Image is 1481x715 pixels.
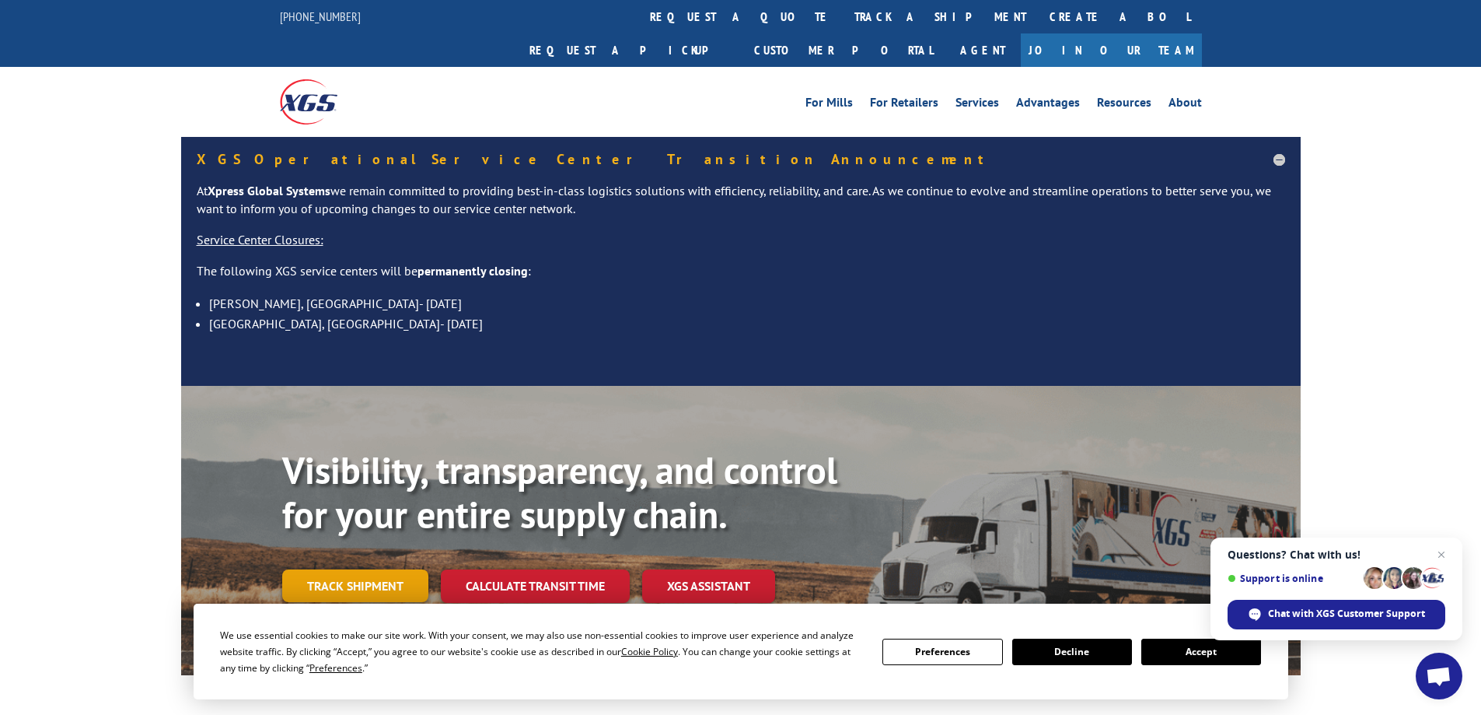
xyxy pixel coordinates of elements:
a: Join Our Team [1021,33,1202,67]
a: Services [955,96,999,114]
a: Calculate transit time [441,570,630,603]
a: Open chat [1416,653,1462,699]
a: Resources [1097,96,1151,114]
p: The following XGS service centers will be : [197,262,1285,293]
span: Preferences [309,661,362,675]
a: XGS ASSISTANT [642,570,775,603]
strong: Xpress Global Systems [208,183,330,198]
a: Track shipment [282,570,428,602]
strong: permanently closing [417,263,528,279]
a: For Mills [805,96,853,114]
div: Cookie Consent Prompt [194,604,1288,699]
span: Chat with XGS Customer Support [1228,600,1445,629]
a: For Retailers [870,96,938,114]
span: Chat with XGS Customer Support [1268,607,1425,621]
a: About [1168,96,1202,114]
h5: XGS Operational Service Center Transition Announcement [197,152,1285,166]
button: Accept [1141,639,1261,665]
a: Request a pickup [518,33,742,67]
a: Advantages [1016,96,1080,114]
div: We use essential cookies to make our site work. With your consent, we may also use non-essential ... [220,627,864,676]
a: [PHONE_NUMBER] [280,9,361,24]
b: Visibility, transparency, and control for your entire supply chain. [282,446,837,539]
span: Questions? Chat with us! [1228,549,1445,561]
li: [PERSON_NAME], [GEOGRAPHIC_DATA]- [DATE] [209,293,1285,314]
span: Support is online [1228,573,1358,584]
a: Agent [945,33,1021,67]
u: Service Center Closures: [197,232,323,247]
p: At we remain committed to providing best-in-class logistics solutions with efficiency, reliabilit... [197,182,1285,232]
span: Cookie Policy [621,645,678,658]
a: Customer Portal [742,33,945,67]
li: [GEOGRAPHIC_DATA], [GEOGRAPHIC_DATA]- [DATE] [209,314,1285,334]
button: Decline [1012,639,1132,665]
button: Preferences [882,639,1002,665]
